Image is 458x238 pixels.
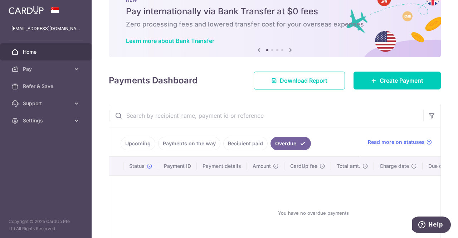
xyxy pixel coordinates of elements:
[126,20,424,29] h6: Zero processing fees and lowered transfer cost for your overseas expenses
[368,139,432,146] a: Read more on statuses
[271,137,311,150] a: Overdue
[380,162,409,170] span: Charge date
[11,25,80,32] p: [EMAIL_ADDRESS][DOMAIN_NAME]
[126,37,214,44] a: Learn more about Bank Transfer
[23,83,70,90] span: Refer & Save
[23,100,70,107] span: Support
[158,137,220,150] a: Payments on the way
[197,157,247,175] th: Payment details
[412,217,451,234] iframe: Opens a widget where you can find more information
[254,72,345,89] a: Download Report
[9,6,44,14] img: CardUp
[354,72,441,89] a: Create Payment
[253,162,271,170] span: Amount
[280,76,327,85] span: Download Report
[380,76,423,85] span: Create Payment
[23,48,70,55] span: Home
[290,162,317,170] span: CardUp fee
[23,65,70,73] span: Pay
[121,137,155,150] a: Upcoming
[337,162,360,170] span: Total amt.
[368,139,425,146] span: Read more on statuses
[23,117,70,124] span: Settings
[109,74,198,87] h4: Payments Dashboard
[129,162,145,170] span: Status
[109,104,423,127] input: Search by recipient name, payment id or reference
[428,162,450,170] span: Due date
[223,137,268,150] a: Recipient paid
[158,157,197,175] th: Payment ID
[126,6,424,17] h5: Pay internationally via Bank Transfer at $0 fees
